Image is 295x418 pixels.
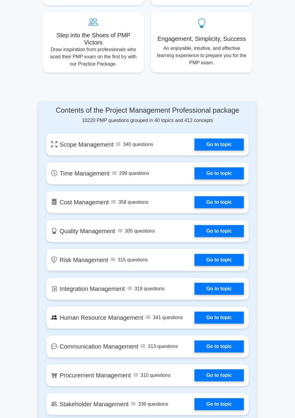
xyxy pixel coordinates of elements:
[194,139,244,151] a: Go to topic
[48,46,139,68] p: Draw inspiration from professionals who aced their PMP exam on the first try with our Practice Pa...
[194,398,244,410] a: Go to topic
[46,106,249,124] div: 10220 PMP questions grouped in 40 topics and 412 concepts
[194,196,244,208] a: Go to topic
[194,283,244,295] a: Go to topic
[156,45,247,66] p: An enjoyable, intuitive, and effective learning experience to prepare you for the PMP exam.
[194,167,244,179] a: Go to topic
[194,254,244,266] a: Go to topic
[156,35,247,42] h5: Engagement, Simplicity, Success
[194,312,244,324] a: Go to topic
[46,106,249,114] h4: Contents of the Project Management Professional package
[48,32,139,46] h5: Step into the Shoes of PMP Victors
[194,340,244,352] a: Go to topic
[194,225,244,237] a: Go to topic
[194,369,244,381] a: Go to topic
